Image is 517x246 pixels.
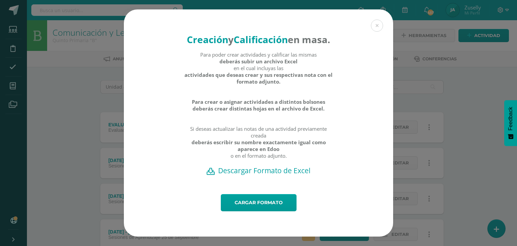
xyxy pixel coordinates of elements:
strong: deberás escribir su nombre exactamente igual como aparece en Edoo [184,139,333,152]
a: Cargar formato [221,194,297,211]
a: Descargar Formato de Excel [136,166,381,175]
h4: en masa. [184,33,333,46]
strong: Creación [187,33,228,46]
button: Feedback - Mostrar encuesta [504,100,517,146]
div: Para poder crear actividades y calificar las mismas en el cual incluyas las Si deseas actualizar ... [184,51,333,166]
span: Feedback [508,107,514,130]
strong: actividades que deseas crear y sus respectivas nota con el formato adjunto. [184,71,333,85]
strong: Calificación [234,33,288,46]
strong: deberás subir un archivo Excel [219,58,298,65]
button: Close (Esc) [371,20,383,32]
strong: Para crear o asignar actividades a distintos bolsones deberás crear distintas hojas en el archivo... [184,98,333,112]
strong: y [228,33,234,46]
